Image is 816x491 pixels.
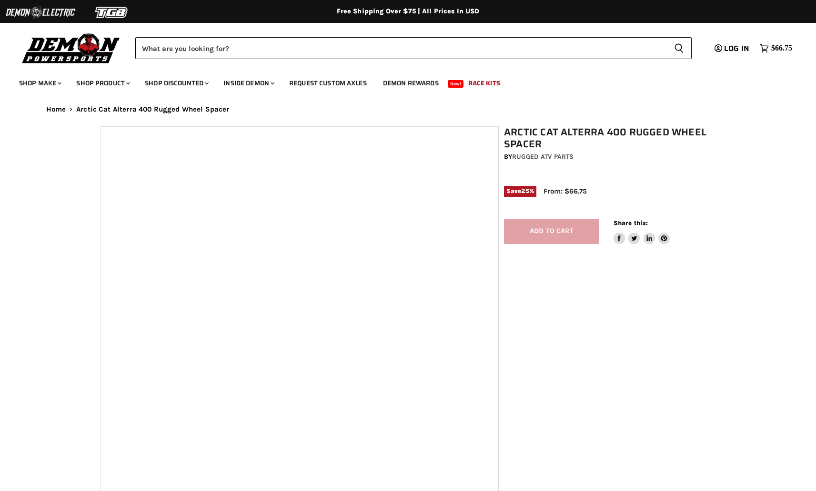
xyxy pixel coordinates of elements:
[710,44,755,53] a: Log in
[504,186,536,196] span: Save %
[666,37,692,59] button: Search
[512,153,574,161] a: Rugged ATV Parts
[544,187,587,195] span: From: $66.75
[76,3,148,21] img: TGB Logo 2
[12,73,67,93] a: Shop Make
[504,152,721,162] div: by
[614,219,670,244] aside: Share this:
[216,73,280,93] a: Inside Demon
[69,73,136,93] a: Shop Product
[135,37,692,59] form: Product
[755,41,797,55] a: $66.75
[282,73,374,93] a: Request Custom Axles
[771,44,792,53] span: $66.75
[27,7,789,16] div: Free Shipping Over $75 | All Prices In USD
[521,187,529,194] span: 25
[27,105,789,113] nav: Breadcrumbs
[5,3,76,21] img: Demon Electric Logo 2
[614,219,648,226] span: Share this:
[376,73,446,93] a: Demon Rewards
[724,42,749,54] span: Log in
[46,105,66,113] a: Home
[461,73,507,93] a: Race Kits
[135,37,666,59] input: Search
[138,73,214,93] a: Shop Discounted
[12,70,790,93] ul: Main menu
[76,105,229,113] span: Arctic Cat Alterra 400 Rugged Wheel Spacer
[19,31,123,65] img: Demon Powersports
[448,80,464,88] span: New!
[504,126,721,150] h1: Arctic Cat Alterra 400 Rugged Wheel Spacer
